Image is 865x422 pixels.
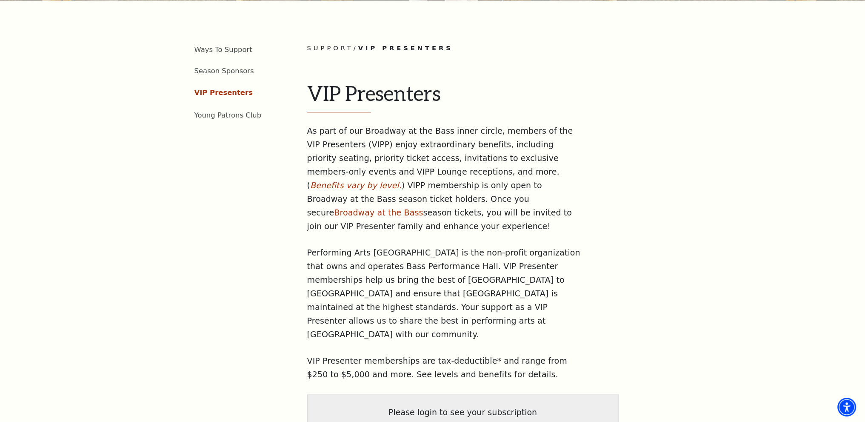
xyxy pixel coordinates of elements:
h1: VIP Presenters [307,81,697,112]
a: Broadway at the Bass [334,208,423,217]
p: VIP Presenter memberships are tax-deductible* and range from $250 to $5,000 and more. See levels ... [307,354,584,382]
span: VIP Presenters [358,44,453,52]
a: Season Sponsors [194,67,254,75]
span: Support [307,44,354,52]
p: / [307,43,697,54]
a: Benefits vary by level. - open in a new tab [310,181,402,190]
div: Accessibility Menu [837,398,856,416]
a: Young Patrons Club [194,111,262,119]
p: Performing Arts [GEOGRAPHIC_DATA] is the non-profit organization that owns and operates Bass Perf... [307,246,584,342]
p: Please login to see your subscription [316,406,610,419]
a: VIP Presenters [194,89,253,97]
p: As part of our Broadway at the Bass inner circle, members of the VIP Presenters (VIPP) enjoy extr... [307,124,584,233]
em: Benefits vary by level. [310,181,402,190]
a: Ways To Support [194,46,252,54]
